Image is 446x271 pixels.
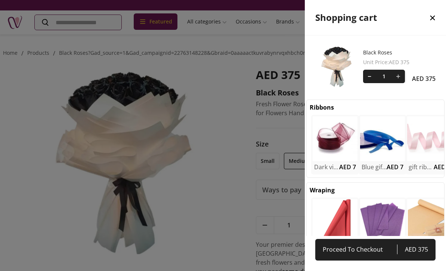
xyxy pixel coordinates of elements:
[315,35,436,98] div: Black Roses
[310,186,335,195] h2: Wraping
[363,59,436,66] span: Unit Price : AED 375
[409,163,434,171] h2: gift ribbons light pink
[363,49,436,56] a: Black Roses
[313,199,357,244] img: uae-gifts-FLOWER WRAPPING RED
[419,1,446,34] button: close
[315,12,377,23] h2: Shopping cart
[359,198,406,257] div: uae-gifts-purple wrapping
[362,163,387,171] h2: Blue gift ribbons
[397,244,428,255] span: AED 375
[377,70,391,83] span: 1
[311,198,359,257] div: uae-gifts-FLOWER WRAPPING RED
[313,116,357,161] img: uae-gifts-Dark vintage gift ribbon
[311,115,359,174] div: uae-gifts-Dark vintage gift ribbonDark vintage gift ribbonAED 7
[359,115,406,174] div: uae-gifts-Blue gift ribbonsBlue gift ribbonsAED 7
[314,163,339,171] h2: Dark vintage gift ribbon
[310,103,334,112] h2: Ribbons
[339,163,356,171] span: AED 7
[360,116,405,161] img: uae-gifts-Blue gift ribbons
[360,199,405,244] img: uae-gifts-purple wrapping
[387,163,403,171] span: AED 7
[315,239,436,261] a: Proceed To CheckoutAED 375
[323,244,397,255] span: Proceed To Checkout
[412,74,436,83] span: AED 375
